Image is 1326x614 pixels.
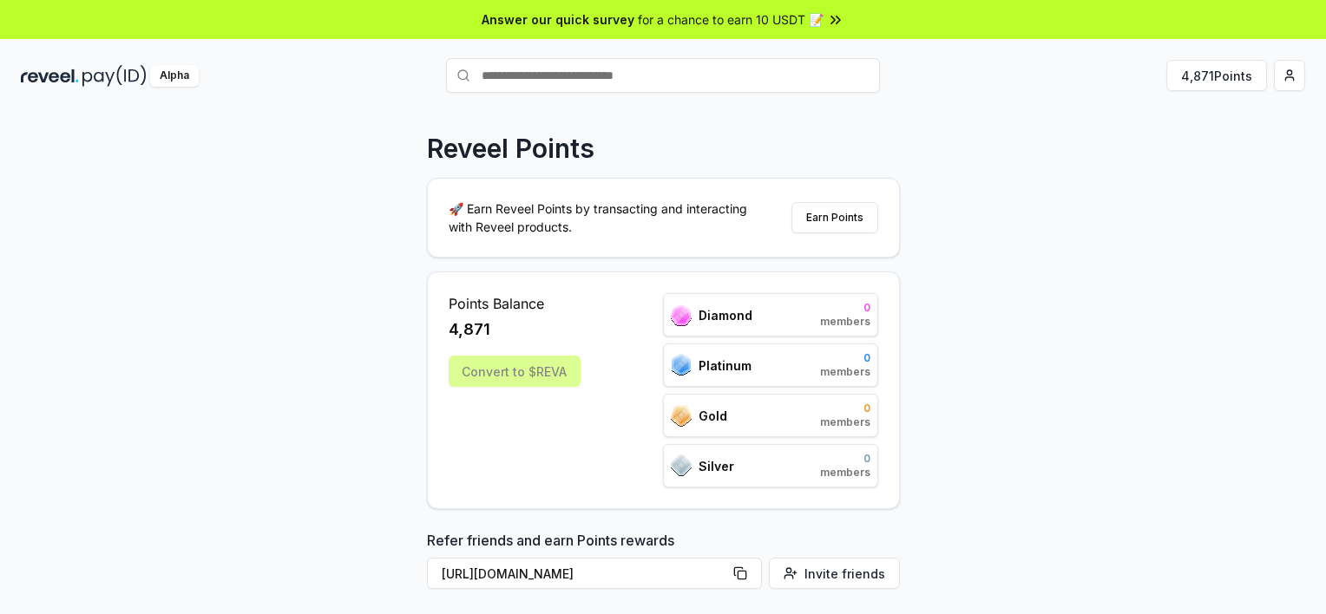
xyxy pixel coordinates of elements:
span: members [820,466,870,480]
span: members [820,365,870,379]
button: [URL][DOMAIN_NAME] [427,558,762,589]
span: Points Balance [449,293,581,314]
button: 4,871Points [1166,60,1267,91]
span: Answer our quick survey [482,10,634,29]
img: ranks_icon [671,454,692,477]
span: Gold [699,407,727,425]
span: members [820,315,870,329]
p: 🚀 Earn Reveel Points by transacting and interacting with Reveel products. [449,199,761,236]
img: reveel_dark [21,65,79,87]
span: 0 [820,452,870,466]
img: pay_id [82,65,147,87]
span: Silver [699,457,734,475]
span: Platinum [699,356,752,375]
div: Refer friends and earn Points rewards [427,530,900,596]
span: 0 [820,301,870,315]
button: Earn Points [791,202,878,233]
span: Diamond [699,306,752,324]
span: 4,871 [449,317,490,342]
img: ranks_icon [671,405,692,427]
span: 0 [820,402,870,415]
img: ranks_icon [671,354,692,376]
span: Invite friends [804,565,885,583]
p: Reveel Points [427,133,594,164]
span: for a chance to earn 10 USDT 📝 [638,10,824,29]
div: Alpha [150,65,199,87]
span: 0 [820,351,870,365]
img: ranks_icon [671,304,692,326]
span: members [820,415,870,429]
button: Invite friends [769,558,900,589]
